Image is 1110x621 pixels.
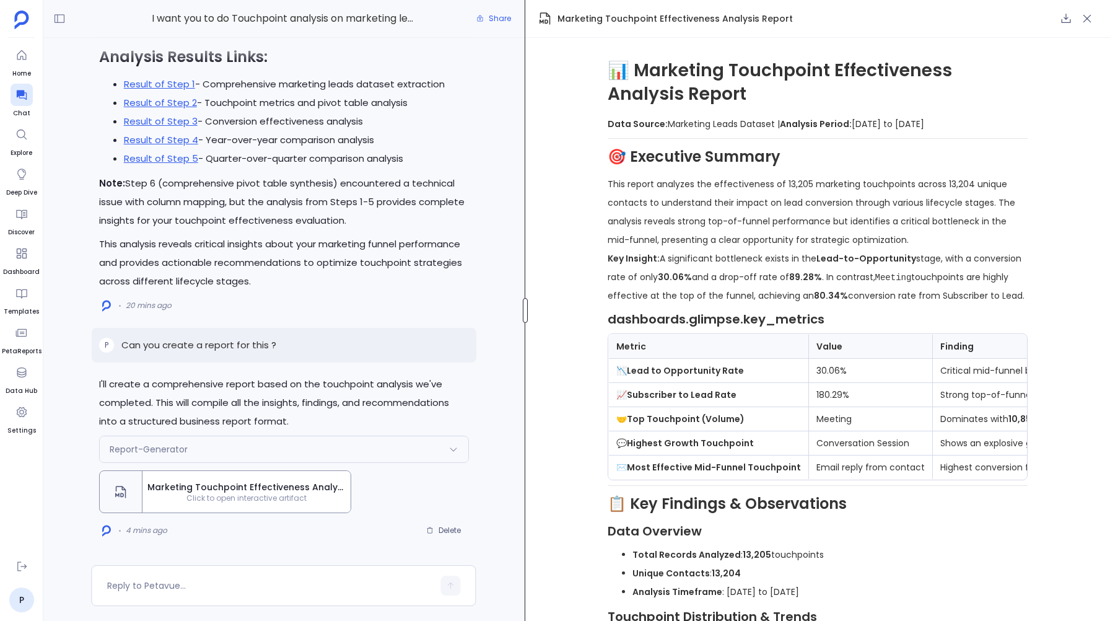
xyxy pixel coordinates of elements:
span: Discover [8,227,35,237]
span: Dashboard [3,267,40,277]
span: Home [11,69,33,79]
a: Dashboard [3,242,40,277]
span: Data Hub [6,386,37,396]
a: Discover [8,203,35,237]
span: Chat [11,108,33,118]
a: Home [11,44,33,79]
span: Deep Dive [6,188,37,198]
span: Templates [4,307,39,317]
span: PetaReports [2,346,42,356]
span: Explore [11,148,33,158]
a: Deep Dive [6,163,37,198]
span: Settings [7,426,36,436]
img: petavue logo [14,11,29,29]
a: PetaReports [2,322,42,356]
a: Explore [11,123,33,158]
a: Settings [7,401,36,436]
a: P [9,588,34,612]
a: Chat [11,84,33,118]
a: Data Hub [6,361,37,396]
a: Templates [4,282,39,317]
